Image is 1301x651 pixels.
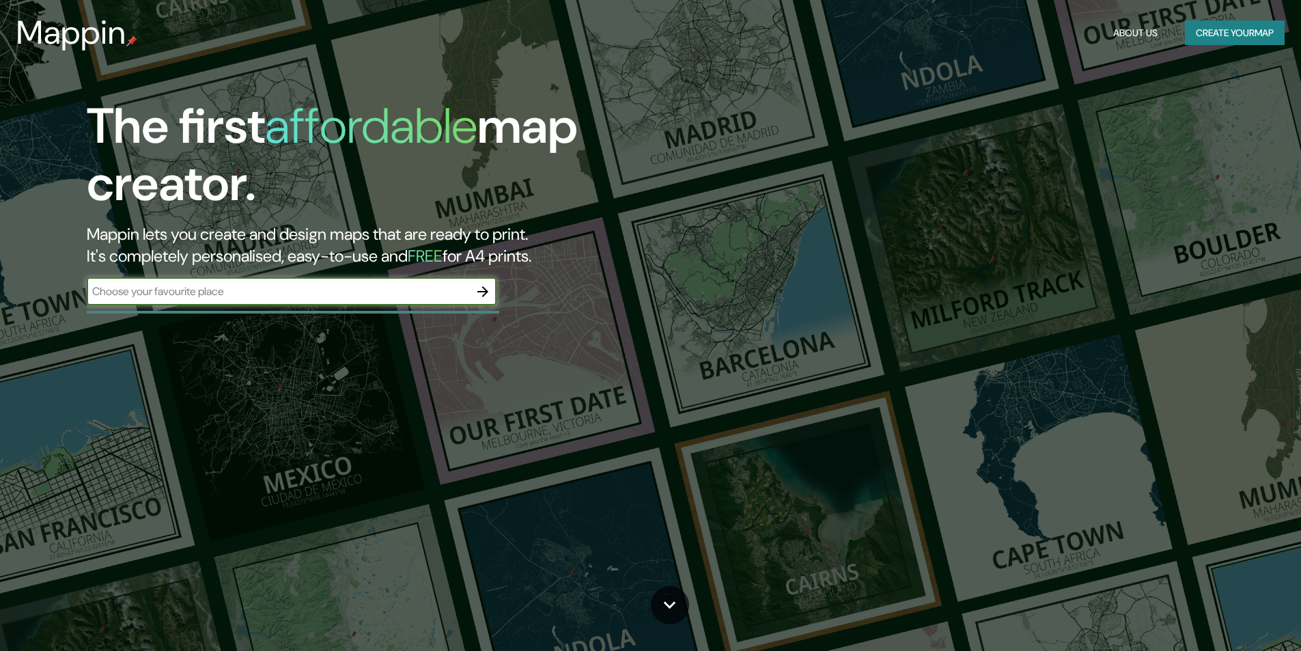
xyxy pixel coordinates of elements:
h1: affordable [265,94,477,158]
button: Create yourmap [1185,20,1285,46]
h3: Mappin [16,14,126,52]
img: mappin-pin [126,36,137,46]
button: About Us [1108,20,1163,46]
input: Choose your favourite place [87,283,469,299]
h5: FREE [408,245,443,266]
h1: The first map creator. [87,98,738,223]
h2: Mappin lets you create and design maps that are ready to print. It's completely personalised, eas... [87,223,738,267]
